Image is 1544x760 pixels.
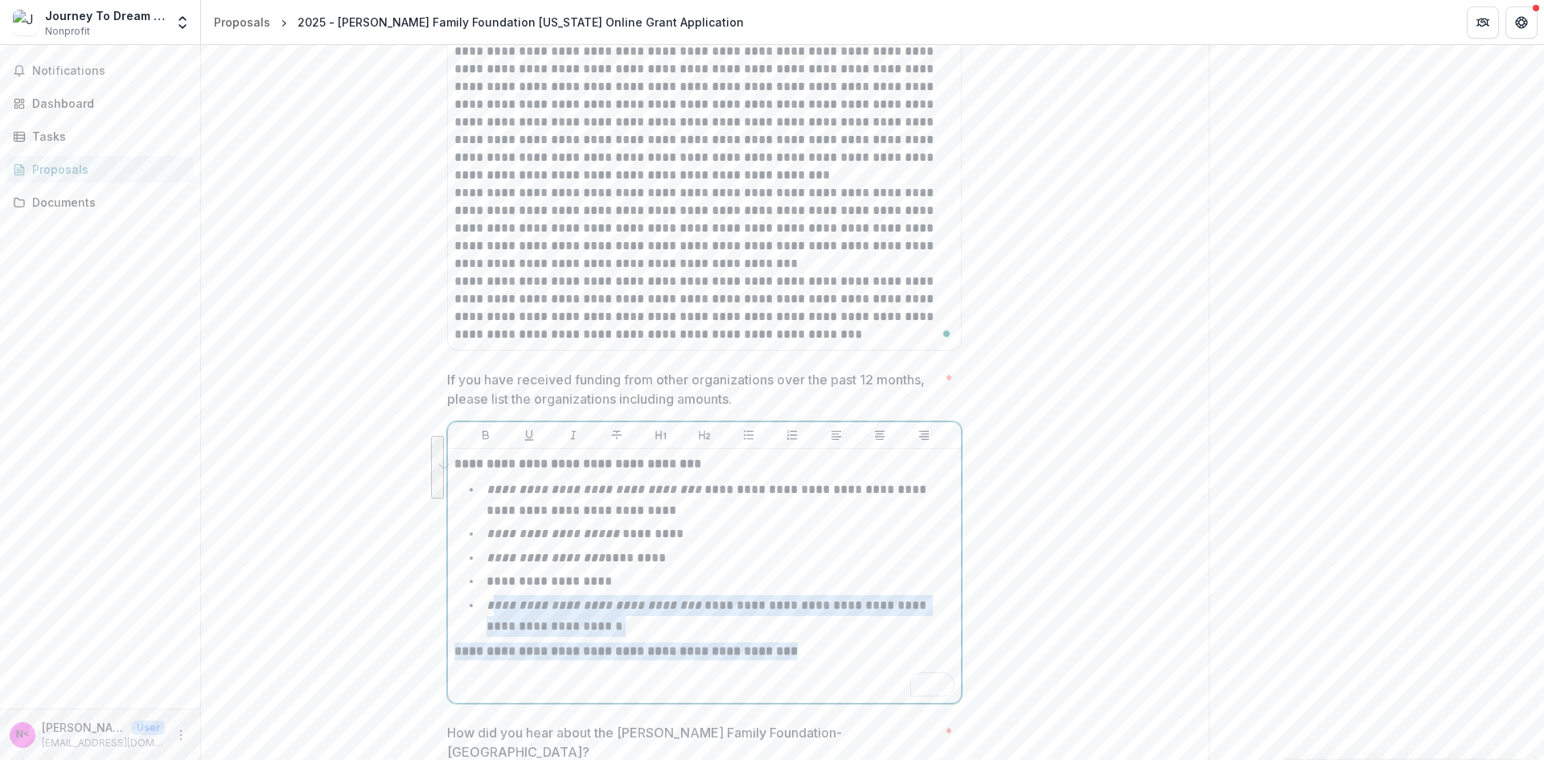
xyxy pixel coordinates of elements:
[782,425,802,445] button: Ordered List
[214,14,270,31] div: Proposals
[32,95,181,112] div: Dashboard
[16,729,30,740] div: Nesa Grider <nesa@journeytodream.org
[651,425,671,445] button: Heading 1
[171,6,194,39] button: Open entity switcher
[6,90,194,117] a: Dashboard
[45,24,90,39] span: Nonprofit
[870,425,889,445] button: Align Center
[914,425,934,445] button: Align Right
[519,425,539,445] button: Underline
[739,425,758,445] button: Bullet List
[1505,6,1538,39] button: Get Help
[32,128,181,145] div: Tasks
[6,156,194,183] a: Proposals
[171,725,191,745] button: More
[207,10,277,34] a: Proposals
[454,455,955,696] div: To enrich screen reader interactions, please activate Accessibility in Grammarly extension settings
[13,10,39,35] img: Journey To Dream Foundation
[607,425,626,445] button: Strike
[447,370,938,409] p: If you have received funding from other organizations over the past 12 months, please list the or...
[42,719,125,736] p: [PERSON_NAME] <[EMAIL_ADDRESS][DOMAIN_NAME]
[476,425,495,445] button: Bold
[32,64,187,78] span: Notifications
[45,7,165,24] div: Journey To Dream Foundation
[6,123,194,150] a: Tasks
[454,43,955,343] div: To enrich screen reader interactions, please activate Accessibility in Grammarly extension settings
[827,425,846,445] button: Align Left
[132,721,165,735] p: User
[32,194,181,211] div: Documents
[695,425,714,445] button: Heading 2
[298,14,744,31] div: 2025 - [PERSON_NAME] Family Foundation [US_STATE] Online Grant Application
[32,161,181,178] div: Proposals
[1467,6,1499,39] button: Partners
[6,58,194,84] button: Notifications
[564,425,583,445] button: Italicize
[6,189,194,216] a: Documents
[42,736,165,750] p: [EMAIL_ADDRESS][DOMAIN_NAME]
[207,10,750,34] nav: breadcrumb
